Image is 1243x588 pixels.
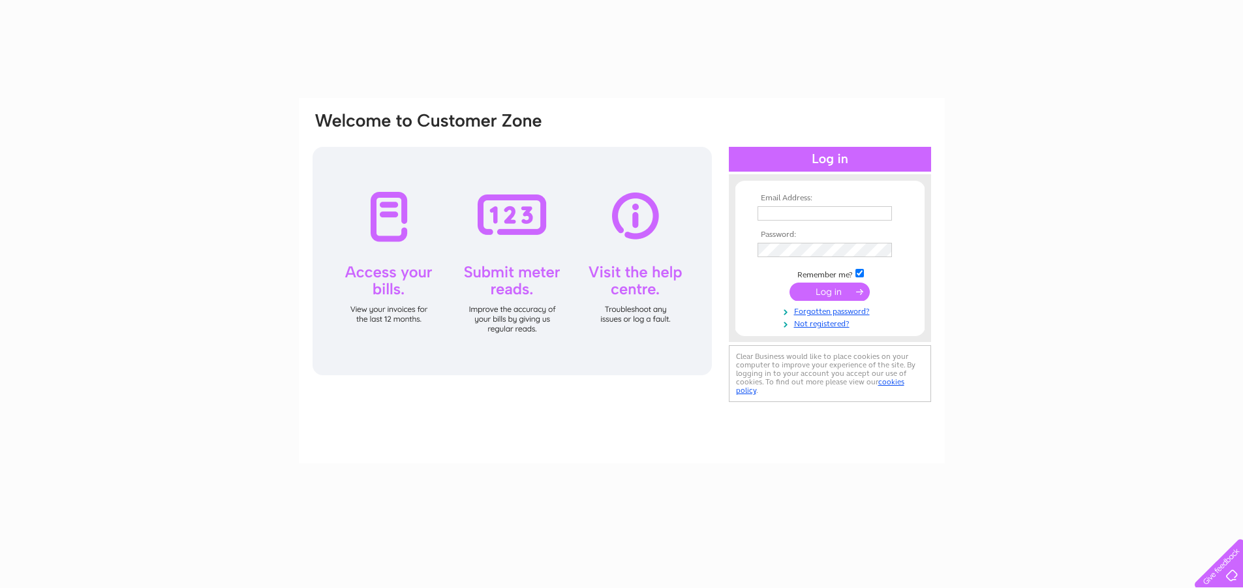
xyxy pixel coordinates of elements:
input: Submit [790,283,870,301]
th: Password: [754,230,906,240]
a: Forgotten password? [758,304,906,317]
td: Remember me? [754,267,906,280]
div: Clear Business would like to place cookies on your computer to improve your experience of the sit... [729,345,931,402]
th: Email Address: [754,194,906,203]
a: Not registered? [758,317,906,329]
a: cookies policy [736,377,904,395]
